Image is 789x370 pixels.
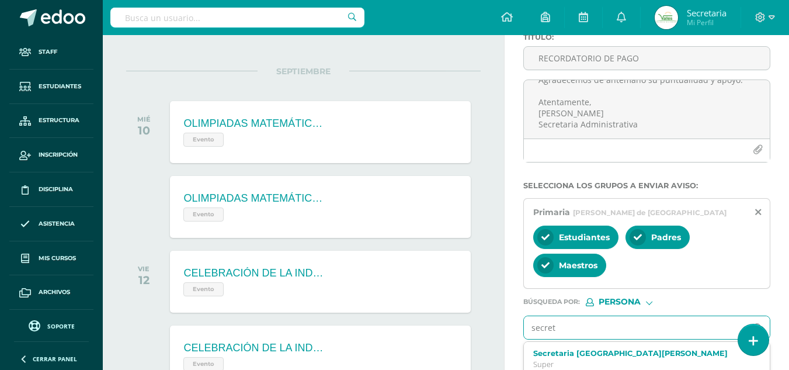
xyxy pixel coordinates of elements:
a: Asistencia [9,207,93,241]
span: Padres [651,232,681,243]
div: 12 [138,273,150,287]
span: Maestros [559,260,597,271]
span: Evento [183,208,224,222]
span: Soporte [47,322,75,330]
span: Inscripción [39,150,78,160]
div: [object Object] [586,298,673,306]
span: Disciplina [39,185,73,194]
span: [PERSON_NAME] de [GEOGRAPHIC_DATA] [573,208,727,217]
label: Titulo : [523,33,770,42]
span: Estructura [39,116,79,125]
span: Búsqueda por : [523,299,580,305]
a: Estructura [9,104,93,139]
label: Selecciona los grupos a enviar aviso : [523,181,770,190]
div: 10 [137,123,151,137]
div: VIE [138,265,150,273]
label: Secretaria [GEOGRAPHIC_DATA][PERSON_NAME] [533,349,752,358]
span: Cerrar panel [33,355,77,363]
div: OLIMPIADAS MATEMÁTICAS - Primera Ronda [183,192,324,205]
span: Mis cursos [39,254,76,263]
span: Staff [39,47,57,57]
a: Inscripción [9,138,93,172]
div: MIÉ [137,115,151,123]
span: Evento [183,282,224,296]
a: Disciplina [9,172,93,207]
span: Mi Perfil [687,18,727,27]
span: Primaria [533,207,570,217]
span: Asistencia [39,219,75,229]
a: Staff [9,35,93,70]
input: Titulo [524,47,770,70]
div: CELEBRACIÓN DE LA INDEPENDENCIA - Asiste todo el colegio [183,342,324,354]
span: SEPTIEMBRE [258,66,349,77]
span: Estudiantes [39,82,81,91]
span: Archivos [39,288,70,297]
div: OLIMPIADAS MATEMÁTICAS - Primera Ronda [183,117,324,130]
input: Ej. Mario Galindo [524,316,747,339]
span: Evento [183,133,224,147]
a: Mis cursos [9,241,93,276]
p: Super [533,359,752,369]
a: Soporte [14,317,89,333]
span: Estudiantes [559,232,610,243]
img: a032445636b14dacb2c1d12403a156a7.png [655,6,678,29]
span: Secretaria [687,7,727,19]
a: Archivos [9,275,93,310]
span: Persona [599,299,641,305]
div: CELEBRACIÓN DE LA INDEPENDENCIA [183,267,324,279]
textarea: Buenas tardes, estimados padres de familia: Es un gusto saludarles. Por este medio les recordamos... [524,80,770,139]
a: Estudiantes [9,70,93,104]
input: Busca un usuario... [110,8,364,27]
